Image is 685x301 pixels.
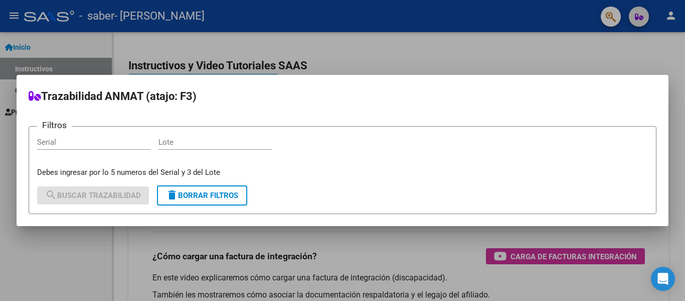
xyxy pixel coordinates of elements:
div: Open Intercom Messenger [651,267,675,291]
mat-icon: search [45,189,57,201]
button: Buscar Trazabilidad [37,186,149,205]
h2: Trazabilidad ANMAT (atajo: F3) [29,87,656,106]
button: Borrar Filtros [157,185,247,206]
span: Borrar Filtros [166,191,238,200]
mat-icon: delete [166,189,178,201]
p: Debes ingresar por lo 5 numeros del Serial y 3 del Lote [37,167,648,178]
h3: Filtros [37,119,72,132]
span: Buscar Trazabilidad [45,191,141,200]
